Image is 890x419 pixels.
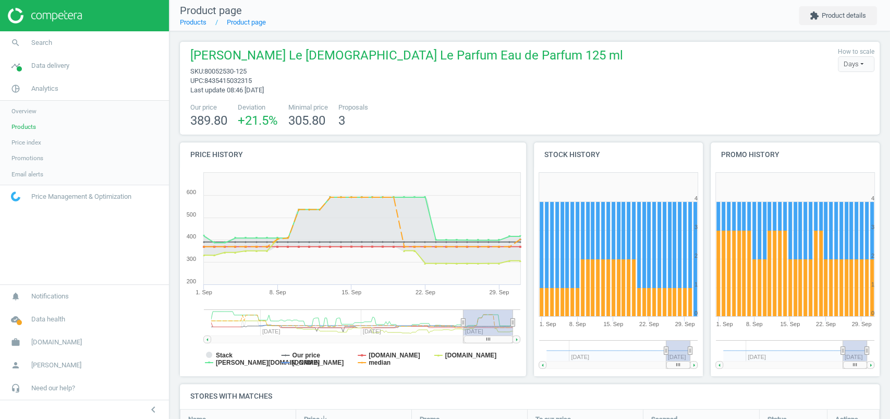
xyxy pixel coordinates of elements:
[190,67,204,75] span: sku :
[369,352,420,359] tspan: [DOMAIN_NAME]
[6,33,26,53] i: search
[369,359,391,366] tspan: median
[31,361,81,370] span: [PERSON_NAME]
[6,332,26,352] i: work
[187,189,196,195] text: 600
[31,315,65,324] span: Data health
[445,352,497,359] tspan: [DOMAIN_NAME]
[694,195,697,201] text: 4
[288,113,325,128] span: 305.80
[190,113,227,128] span: 389.80
[780,321,800,327] tspan: 15. Sep
[416,289,435,295] tspan: 22. Sep
[871,224,874,230] text: 3
[31,384,75,393] span: Need our help?
[31,84,58,93] span: Analytics
[639,321,659,327] tspan: 22. Sep
[6,309,26,329] i: cloud_done
[851,321,871,327] tspan: 29. Sep
[292,352,321,359] tspan: Our price
[227,18,266,26] a: Product page
[190,103,227,112] span: Our price
[204,67,247,75] span: 80052530-125
[6,56,26,76] i: timeline
[569,321,586,327] tspan: 8. Sep
[711,142,880,167] h4: Promo history
[11,154,43,162] span: Promotions
[838,47,874,56] label: How to scale
[871,281,874,288] text: 1
[816,321,836,327] tspan: 22. Sep
[196,289,212,295] tspan: 1. Sep
[11,107,36,115] span: Overview
[871,253,874,259] text: 2
[180,18,206,26] a: Products
[871,195,874,201] text: 4
[694,224,697,230] text: 3
[31,338,82,347] span: [DOMAIN_NAME]
[6,378,26,398] i: headset_mic
[6,355,26,375] i: person
[238,113,278,128] span: +21.5 %
[490,289,509,295] tspan: 29. Sep
[140,403,166,416] button: chevron_left
[190,86,264,94] span: Last update 08:46 [DATE]
[270,289,286,295] tspan: 8. Sep
[187,278,196,284] text: 200
[603,321,623,327] tspan: 15. Sep
[292,359,344,366] tspan: [DOMAIN_NAME]
[180,142,526,167] h4: Price history
[716,321,733,327] tspan: 1. Sep
[11,191,20,201] img: wGWNvw8QSZomAAAAABJRU5ErkJggg==
[31,192,131,201] span: Price Management & Optimization
[187,256,196,262] text: 300
[694,253,697,259] text: 2
[746,321,762,327] tspan: 8. Sep
[799,6,877,25] button: extensionProduct details
[31,292,69,301] span: Notifications
[31,38,52,47] span: Search
[338,103,368,112] span: Proposals
[216,352,233,359] tspan: Stack
[238,103,278,112] span: Deviation
[8,8,82,23] img: ajHJNr6hYgQAAAAASUVORK5CYII=
[534,142,703,167] h4: Stock history
[180,4,242,17] span: Product page
[6,79,26,99] i: pie_chart_outlined
[11,138,41,147] span: Price index
[6,286,26,306] i: notifications
[871,310,874,316] text: 0
[147,403,160,416] i: chevron_left
[838,56,874,72] div: Days
[11,170,43,178] span: Email alerts
[187,211,196,218] text: 500
[11,123,36,131] span: Products
[338,113,345,128] span: 3
[187,233,196,240] text: 400
[694,281,697,288] text: 1
[190,47,623,67] span: [PERSON_NAME] Le [DEMOGRAPHIC_DATA] Le Parfum Eau de Parfum 125 ml
[190,77,204,85] span: upc :
[31,61,69,70] span: Data delivery
[539,321,556,327] tspan: 1. Sep
[288,103,328,112] span: Minimal price
[810,11,819,20] i: extension
[675,321,694,327] tspan: 29. Sep
[204,77,252,85] span: 8435415032315
[216,359,320,366] tspan: [PERSON_NAME][DOMAIN_NAME]
[342,289,361,295] tspan: 15. Sep
[694,310,697,316] text: 0
[180,384,880,409] h4: Stores with matches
